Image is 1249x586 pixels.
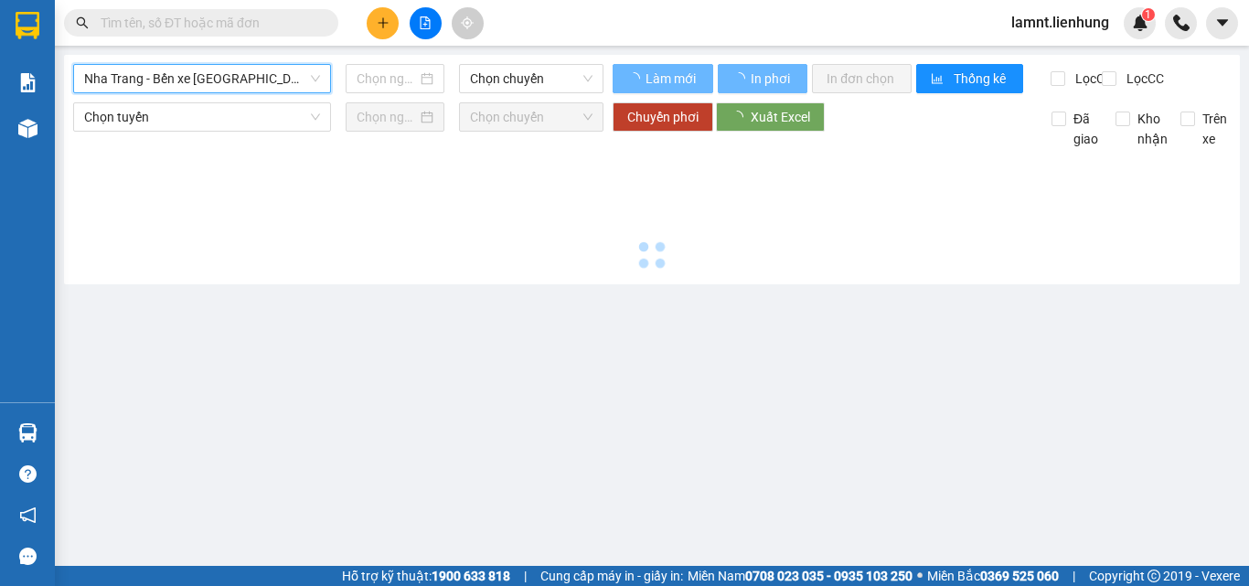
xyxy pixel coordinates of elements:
[540,566,683,586] span: Cung cấp máy in - giấy in:
[1214,15,1231,31] span: caret-down
[980,569,1059,583] strong: 0369 525 060
[524,566,527,586] span: |
[1130,109,1175,149] span: Kho nhận
[1206,7,1238,39] button: caret-down
[19,506,37,524] span: notification
[1173,15,1190,31] img: phone-icon
[927,566,1059,586] span: Miền Bắc
[954,69,1009,89] span: Thống kê
[18,423,37,442] img: warehouse-icon
[84,65,320,92] span: Nha Trang - Bến xe Miền Tây
[1145,8,1151,21] span: 1
[18,73,37,92] img: solution-icon
[732,72,748,85] span: loading
[367,7,399,39] button: plus
[745,569,913,583] strong: 0708 023 035 - 0935 103 250
[470,103,592,131] span: Chọn chuyến
[716,102,825,132] button: Xuất Excel
[1195,109,1234,149] span: Trên xe
[1066,109,1105,149] span: Đã giao
[357,69,417,89] input: Chọn ngày
[931,72,946,87] span: bar-chart
[18,119,37,138] img: warehouse-icon
[812,64,912,93] button: In đơn chọn
[688,566,913,586] span: Miền Nam
[19,548,37,565] span: message
[1068,69,1116,89] span: Lọc CR
[84,103,320,131] span: Chọn tuyến
[613,102,713,132] button: Chuyển phơi
[101,13,316,33] input: Tìm tên, số ĐT hoặc mã đơn
[646,69,699,89] span: Làm mới
[432,569,510,583] strong: 1900 633 818
[627,72,643,85] span: loading
[419,16,432,29] span: file-add
[19,465,37,483] span: question-circle
[470,65,592,92] span: Chọn chuyến
[917,572,923,580] span: ⚪️
[916,64,1023,93] button: bar-chartThống kê
[1073,566,1075,586] span: |
[342,566,510,586] span: Hỗ trợ kỹ thuật:
[452,7,484,39] button: aim
[377,16,390,29] span: plus
[1119,69,1167,89] span: Lọc CC
[1148,570,1160,582] span: copyright
[16,12,39,39] img: logo-vxr
[613,64,713,93] button: Làm mới
[76,16,89,29] span: search
[1142,8,1155,21] sup: 1
[410,7,442,39] button: file-add
[997,11,1124,34] span: lamnt.lienhung
[461,16,474,29] span: aim
[751,69,793,89] span: In phơi
[1132,15,1148,31] img: icon-new-feature
[718,64,807,93] button: In phơi
[357,107,417,127] input: Chọn ngày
